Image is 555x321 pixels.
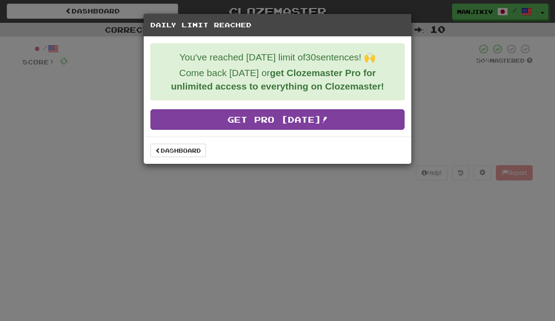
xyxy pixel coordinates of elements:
p: Come back [DATE] or [158,66,397,93]
p: You've reached [DATE] limit of 30 sentences! 🙌 [158,51,397,64]
strong: get Clozemaster Pro for unlimited access to everything on Clozemaster! [171,68,384,91]
a: Dashboard [150,144,206,157]
a: Get Pro [DATE]! [150,109,405,130]
h5: Daily Limit Reached [150,21,405,30]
